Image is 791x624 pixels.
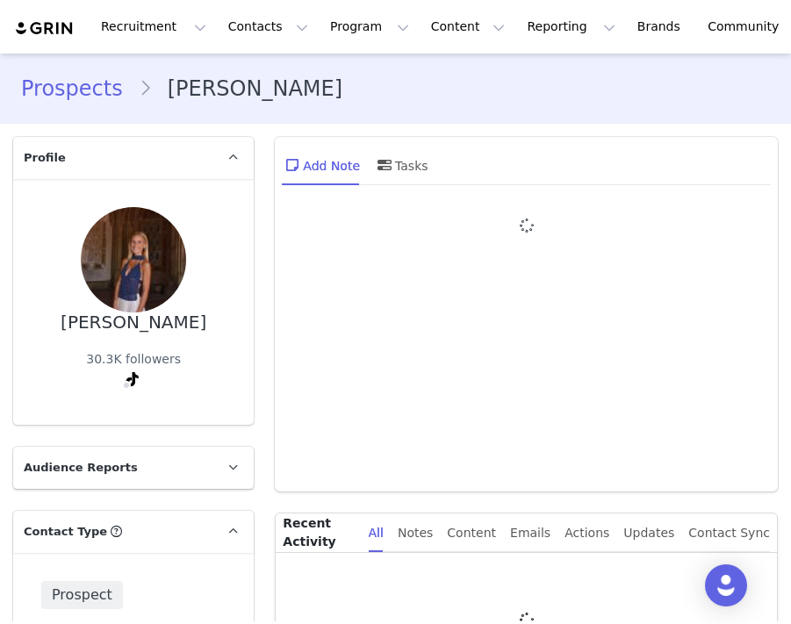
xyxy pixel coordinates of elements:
[564,513,609,553] div: Actions
[510,513,550,553] div: Emails
[41,581,123,609] span: Prospect
[14,20,76,37] img: grin logo
[24,459,138,477] span: Audience Reports
[447,513,496,553] div: Content
[421,7,516,47] button: Content
[623,513,674,553] div: Updates
[369,513,384,553] div: All
[24,523,107,541] span: Contact Type
[374,144,428,186] div: Tasks
[81,207,186,312] img: 50aae7b1-2d8a-4585-ba97-b3be8bd58b0c.jpg
[627,7,696,47] a: Brands
[61,312,206,333] div: [PERSON_NAME]
[21,73,139,104] a: Prospects
[705,564,747,606] div: Open Intercom Messenger
[90,7,217,47] button: Recruitment
[283,513,354,552] p: Recent Activity
[320,7,420,47] button: Program
[398,513,433,553] div: Notes
[218,7,319,47] button: Contacts
[516,7,625,47] button: Reporting
[24,149,66,167] span: Profile
[688,513,770,553] div: Contact Sync
[282,144,360,186] div: Add Note
[86,350,181,369] div: 30.3K followers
